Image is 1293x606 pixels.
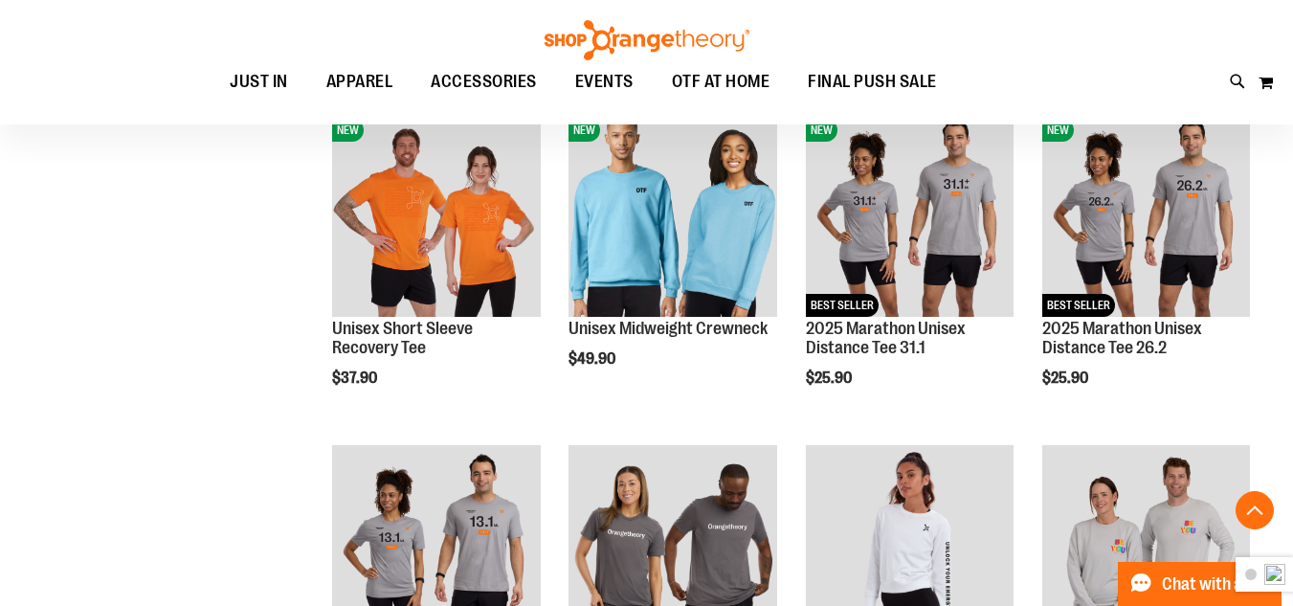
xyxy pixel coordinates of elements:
div: product [1033,100,1260,436]
span: $25.90 [806,370,855,387]
a: 2025 Marathon Unisex Distance Tee 31.1 [806,319,966,357]
span: EVENTS [575,60,634,103]
img: 2025 Marathon Unisex Distance Tee 26.2 [1042,109,1250,317]
span: NEW [332,119,364,142]
a: Unisex Midweight Crewneck [568,319,768,338]
span: NEW [1042,119,1074,142]
a: 2025 Marathon Unisex Distance Tee 31.1NEWBEST SELLER [806,109,1014,320]
img: Shop Orangetheory [542,20,752,60]
span: OTF AT HOME [672,60,770,103]
a: Unisex Short Sleeve Recovery Tee [332,319,473,357]
img: Unisex Midweight Crewneck [568,109,776,317]
span: $49.90 [568,350,618,368]
a: FINAL PUSH SALE [789,60,956,104]
div: product [323,100,549,436]
a: Unisex Short Sleeve Recovery TeeNEW [332,109,540,320]
div: product [559,100,786,416]
span: FINAL PUSH SALE [808,60,937,103]
span: NEW [806,119,837,142]
span: ACCESSORIES [431,60,537,103]
div: product [796,100,1023,436]
span: APPAREL [326,60,393,103]
a: ACCESSORIES [412,60,556,104]
span: $37.90 [332,370,380,387]
span: Chat with an Expert [1162,575,1270,594]
img: Unisex Short Sleeve Recovery Tee [332,109,540,317]
a: APPAREL [307,60,412,104]
span: NEW [568,119,600,142]
span: BEST SELLER [1042,294,1115,317]
span: JUST IN [230,60,288,103]
a: Unisex Midweight CrewneckNEW [568,109,776,320]
a: 2025 Marathon Unisex Distance Tee 26.2NEWBEST SELLER [1042,109,1250,320]
button: Chat with an Expert [1118,562,1282,606]
span: BEST SELLER [806,294,879,317]
img: 2025 Marathon Unisex Distance Tee 31.1 [806,109,1014,317]
a: EVENTS [556,60,653,104]
a: 2025 Marathon Unisex Distance Tee 26.2 [1042,319,1202,357]
a: JUST IN [211,60,307,103]
button: Back To Top [1236,491,1274,529]
a: OTF AT HOME [653,60,790,104]
span: $25.90 [1042,370,1091,387]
